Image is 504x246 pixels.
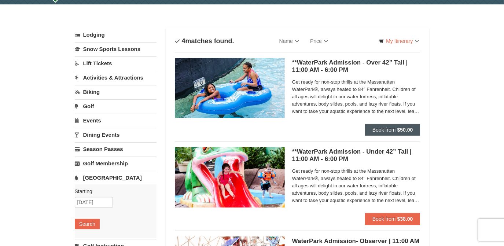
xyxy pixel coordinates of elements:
img: 6619917-726-5d57f225.jpg [175,58,285,118]
strong: $38.00 [397,216,413,222]
a: Golf Membership [75,157,157,170]
img: 6619917-738-d4d758dd.jpg [175,147,285,207]
a: Dining Events [75,128,157,142]
a: Lodging [75,28,157,41]
span: Get ready for non-stop thrills at the Massanutten WaterPark®, always heated to 84° Fahrenheit. Ch... [292,168,420,204]
a: Events [75,114,157,127]
span: Book from [372,127,396,133]
a: My Itinerary [374,36,424,47]
a: Snow Sports Lessons [75,42,157,56]
a: [GEOGRAPHIC_DATA] [75,171,157,184]
a: Name [274,34,305,48]
a: Golf [75,99,157,113]
label: Starting [75,188,151,195]
h4: matches found. [175,37,234,45]
strong: $50.00 [397,127,413,133]
a: Biking [75,85,157,99]
span: 4 [182,37,185,45]
button: Search [75,219,100,229]
button: Book from $38.00 [365,213,420,225]
span: Get ready for non-stop thrills at the Massanutten WaterPark®, always heated to 84° Fahrenheit. Ch... [292,78,420,115]
button: Book from $50.00 [365,124,420,136]
a: Price [305,34,334,48]
h5: **WaterPark Admission - Under 42” Tall | 11:00 AM - 6:00 PM [292,148,420,163]
a: Lift Tickets [75,56,157,70]
span: Book from [372,216,396,222]
a: Activities & Attractions [75,71,157,84]
a: Season Passes [75,142,157,156]
h5: **WaterPark Admission - Over 42” Tall | 11:00 AM - 6:00 PM [292,59,420,74]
